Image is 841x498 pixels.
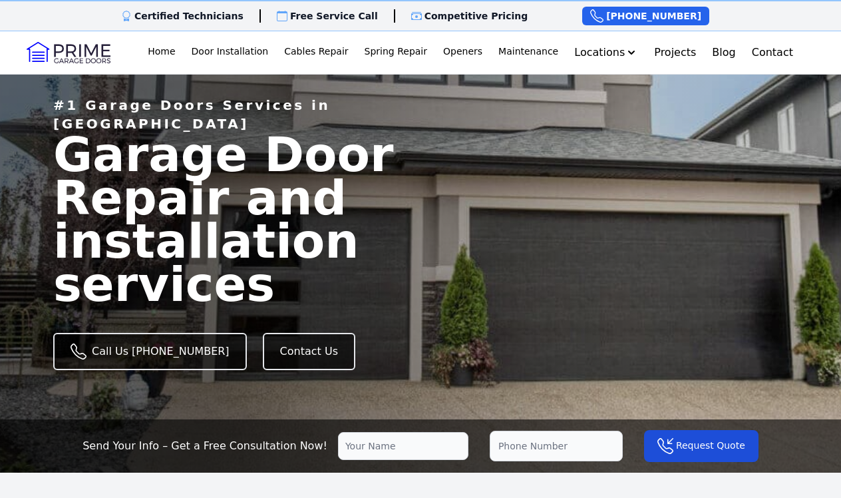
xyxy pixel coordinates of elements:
[263,333,355,370] a: Contact Us
[359,39,432,66] a: Spring Repair
[53,333,247,370] a: Call Us [PHONE_NUMBER]
[490,431,623,461] input: Phone Number
[142,39,180,66] a: Home
[279,39,353,66] a: Cables Repair
[438,39,488,66] a: Openers
[338,432,468,460] input: Your Name
[290,9,378,23] p: Free Service Call
[424,9,528,23] p: Competitive Pricing
[27,42,110,63] img: Logo
[569,39,643,66] button: Locations
[649,39,701,66] a: Projects
[707,39,741,66] a: Blog
[186,39,274,66] a: Door Installation
[582,7,709,25] a: [PHONE_NUMBER]
[53,96,436,133] p: #1 Garage Doors Services in [GEOGRAPHIC_DATA]
[53,133,567,306] span: Garage Door Repair and installation services
[493,39,564,66] a: Maintenance
[134,9,244,23] p: Certified Technicians
[747,39,798,66] a: Contact
[83,438,327,454] p: Send Your Info – Get a Free Consultation Now!
[644,430,758,462] button: Request Quote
